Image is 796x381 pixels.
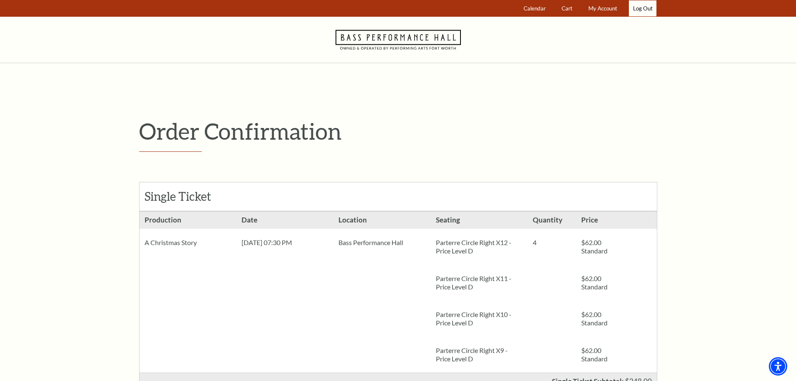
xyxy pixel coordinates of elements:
[524,5,546,12] span: Calendar
[436,310,523,327] p: Parterre Circle Right X10 - Price Level D
[581,346,608,363] span: $62.00 Standard
[237,212,333,229] h3: Date
[519,0,549,17] a: Calendar
[237,229,333,256] div: [DATE] 07:30 PM
[431,212,528,229] h3: Seating
[145,189,236,204] h2: Single Ticket
[436,238,523,255] p: Parterre Circle Right X12 - Price Level D
[336,17,461,63] a: Navigate to Bass Performance Hall homepage
[562,5,572,12] span: Cart
[338,238,403,246] span: Bass Performance Hall
[140,229,237,256] div: A Christmas Story
[139,118,657,145] p: Order Confirmation
[436,274,523,291] p: Parterre Circle Right X11 - Price Level D
[533,238,571,247] p: 4
[333,212,430,229] h3: Location
[769,357,787,376] div: Accessibility Menu
[584,0,621,17] a: My Account
[576,212,625,229] h3: Price
[581,274,608,291] span: $62.00 Standard
[140,212,237,229] h3: Production
[629,0,656,17] a: Log Out
[588,5,617,12] span: My Account
[581,310,608,327] span: $62.00 Standard
[528,212,576,229] h3: Quantity
[581,238,608,255] span: $62.00 Standard
[557,0,576,17] a: Cart
[436,346,523,363] p: Parterre Circle Right X9 - Price Level D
